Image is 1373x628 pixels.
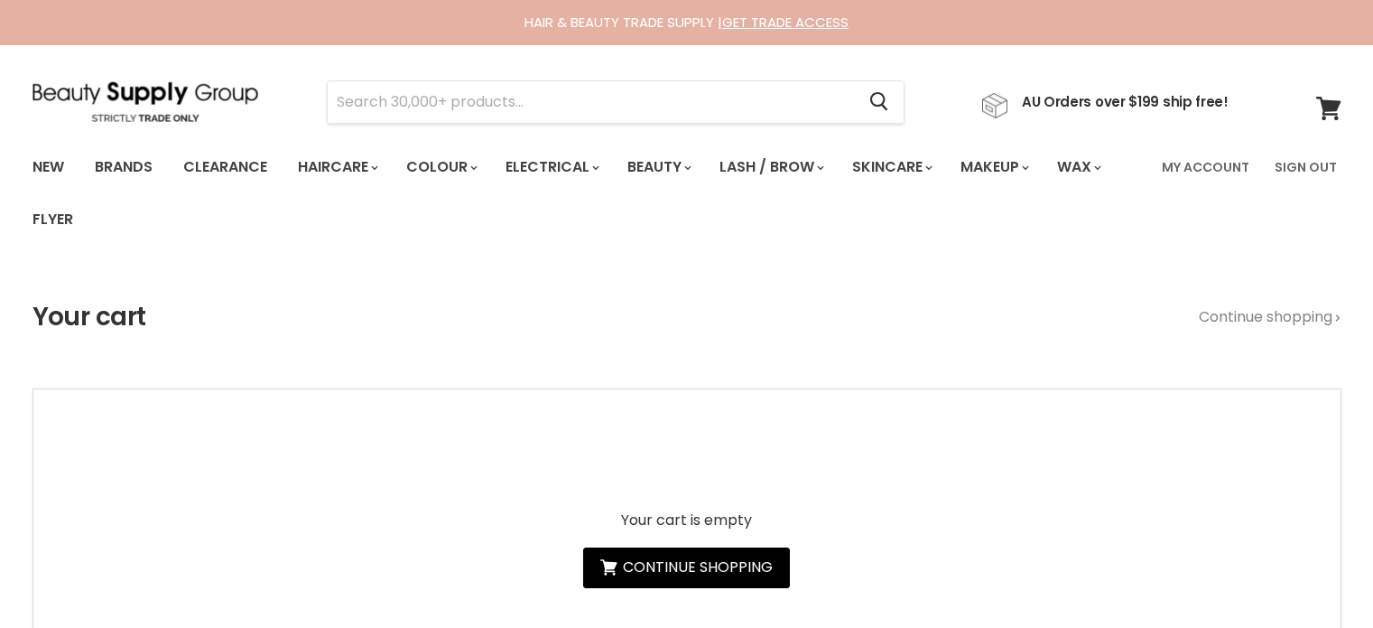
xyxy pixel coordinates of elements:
[583,548,790,588] a: Continue shopping
[583,512,790,529] p: Your cart is empty
[10,14,1364,32] div: HAIR & BEAUTY TRADE SUPPLY |
[839,148,943,186] a: Skincare
[947,148,1040,186] a: Makeup
[284,148,389,186] a: Haircare
[170,148,281,186] a: Clearance
[706,148,835,186] a: Lash / Brow
[856,81,904,123] button: Search
[19,148,78,186] a: New
[1151,148,1260,186] a: My Account
[328,81,856,123] input: Search
[19,141,1151,246] ul: Main menu
[1199,309,1341,325] a: Continue shopping
[1264,148,1348,186] a: Sign Out
[81,148,166,186] a: Brands
[393,148,488,186] a: Colour
[492,148,610,186] a: Electrical
[614,148,702,186] a: Beauty
[19,201,87,239] a: Flyer
[10,141,1364,246] nav: Main
[32,303,146,332] h1: Your cart
[1283,543,1355,610] iframe: Gorgias live chat messenger
[327,80,905,124] form: Product
[722,13,849,32] a: GET TRADE ACCESS
[1044,148,1112,186] a: Wax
